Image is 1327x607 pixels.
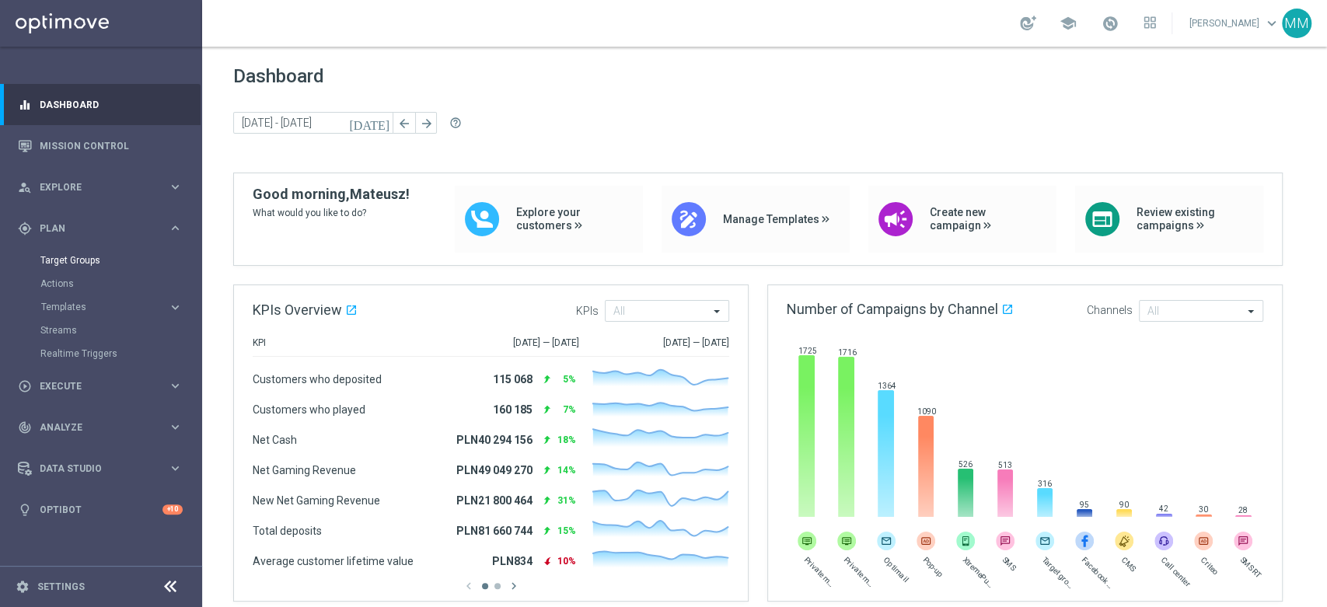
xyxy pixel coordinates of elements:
i: keyboard_arrow_right [168,420,183,434]
button: person_search Explore keyboard_arrow_right [17,181,183,194]
div: Execute [18,379,168,393]
div: Analyze [18,420,168,434]
button: equalizer Dashboard [17,99,183,111]
a: Mission Control [40,125,183,166]
i: equalizer [18,98,32,112]
div: Actions [40,272,201,295]
div: Streams [40,319,201,342]
button: Templates keyboard_arrow_right [40,301,183,313]
div: Data Studio [18,462,168,476]
i: keyboard_arrow_right [168,221,183,235]
span: keyboard_arrow_down [1263,15,1280,32]
div: Dashboard [18,84,183,125]
a: Realtime Triggers [40,347,162,360]
a: [PERSON_NAME]keyboard_arrow_down [1188,12,1282,35]
i: play_circle_outline [18,379,32,393]
a: Dashboard [40,84,183,125]
span: school [1060,15,1077,32]
a: Actions [40,277,162,290]
div: Templates [40,295,201,319]
i: keyboard_arrow_right [168,300,183,315]
i: settings [16,580,30,594]
i: keyboard_arrow_right [168,180,183,194]
i: keyboard_arrow_right [168,461,183,476]
i: lightbulb [18,503,32,517]
button: Data Studio keyboard_arrow_right [17,462,183,475]
div: Optibot [18,489,183,530]
i: person_search [18,180,32,194]
div: Target Groups [40,249,201,272]
span: Explore [40,183,168,192]
button: track_changes Analyze keyboard_arrow_right [17,421,183,434]
a: Target Groups [40,254,162,267]
span: Templates [41,302,152,312]
div: Mission Control [18,125,183,166]
i: track_changes [18,420,32,434]
div: Plan [18,222,168,235]
button: Mission Control [17,140,183,152]
div: +10 [162,504,183,515]
div: Realtime Triggers [40,342,201,365]
div: Explore [18,180,168,194]
button: gps_fixed Plan keyboard_arrow_right [17,222,183,235]
button: play_circle_outline Execute keyboard_arrow_right [17,380,183,392]
a: Optibot [40,489,162,530]
span: Execute [40,382,168,391]
span: Analyze [40,423,168,432]
a: Settings [37,582,85,591]
button: lightbulb Optibot +10 [17,504,183,516]
a: Streams [40,324,162,337]
div: Templates [41,302,168,312]
i: keyboard_arrow_right [168,379,183,393]
div: MM [1282,9,1311,38]
i: gps_fixed [18,222,32,235]
span: Data Studio [40,464,168,473]
span: Plan [40,224,168,233]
